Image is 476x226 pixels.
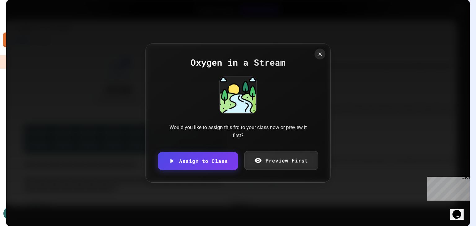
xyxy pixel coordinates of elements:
div: Oxygen in a Stream [158,56,318,69]
div: Would you like to assign this frq to your class now or preview it first? [164,124,312,139]
div: Chat with us now!Close [2,2,43,39]
a: Preview First [244,151,318,170]
iframe: chat widget [425,174,470,201]
iframe: chat widget [450,201,470,220]
img: Oxygen in a Stream [220,77,256,113]
a: Assign to Class [158,152,238,170]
